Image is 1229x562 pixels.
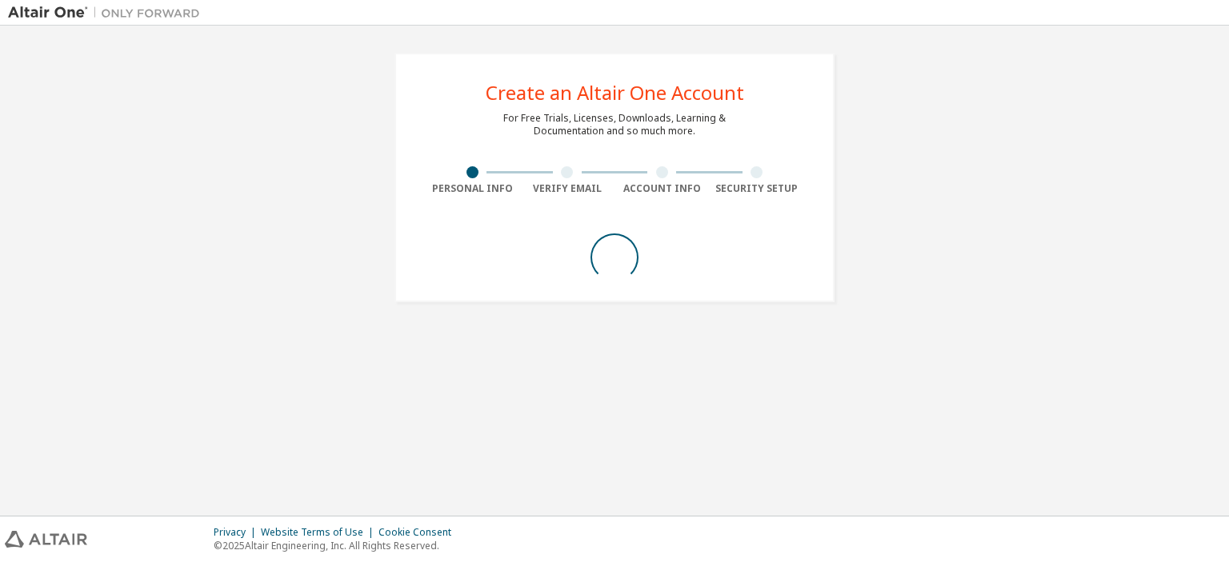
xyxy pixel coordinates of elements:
[5,531,87,548] img: altair_logo.svg
[710,182,805,195] div: Security Setup
[261,526,378,539] div: Website Terms of Use
[503,112,726,138] div: For Free Trials, Licenses, Downloads, Learning & Documentation and so much more.
[214,526,261,539] div: Privacy
[425,182,520,195] div: Personal Info
[214,539,461,552] p: © 2025 Altair Engineering, Inc. All Rights Reserved.
[520,182,615,195] div: Verify Email
[486,83,744,102] div: Create an Altair One Account
[378,526,461,539] div: Cookie Consent
[614,182,710,195] div: Account Info
[8,5,208,21] img: Altair One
